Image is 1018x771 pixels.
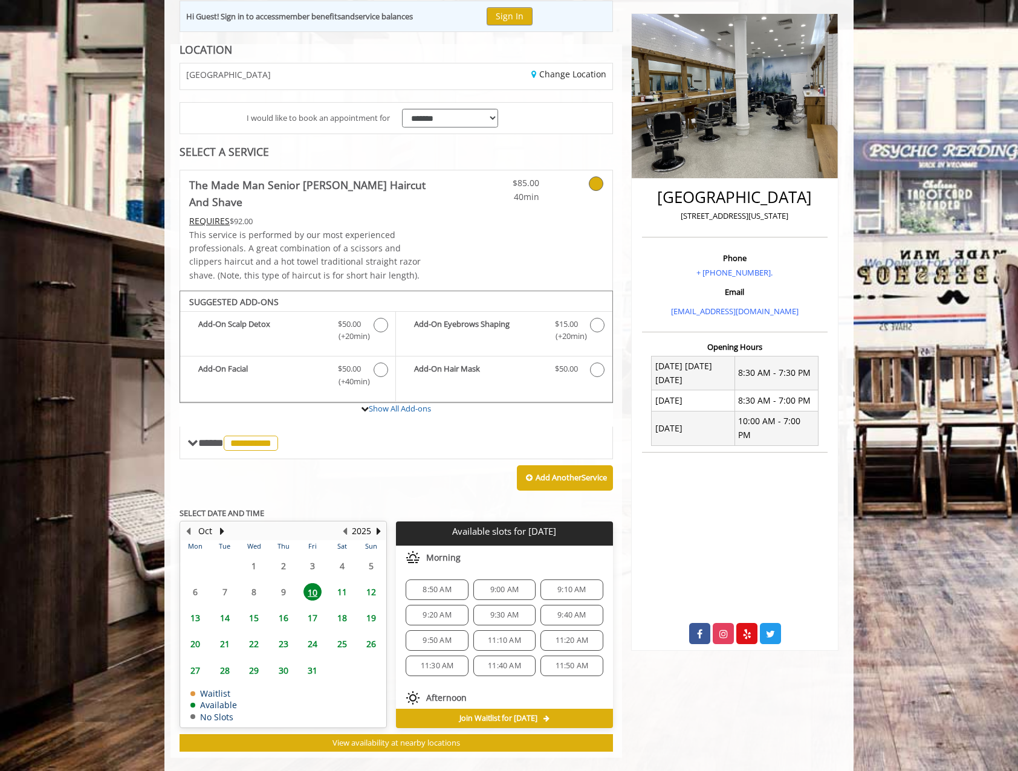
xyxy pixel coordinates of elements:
[268,631,297,657] td: Select day23
[406,550,420,565] img: morning slots
[540,630,603,651] div: 11:20 AM
[645,254,825,262] h3: Phone
[298,540,327,552] th: Fri
[555,363,578,375] span: $50.00
[423,585,451,595] span: 8:50 AM
[186,635,204,653] span: 20
[186,363,389,391] label: Add-On Facial
[190,689,237,698] td: Waitlist
[274,662,293,679] span: 30
[186,318,389,346] label: Add-On Scalp Detox
[268,540,297,552] th: Thu
[468,176,539,190] span: $85.00
[216,662,234,679] span: 28
[557,585,586,595] span: 9:10 AM
[198,318,326,343] b: Add-On Scalp Detox
[652,411,735,445] td: [DATE]
[303,609,322,627] span: 17
[268,605,297,631] td: Select day16
[303,635,322,653] span: 24
[556,636,589,645] span: 11:20 AM
[303,583,322,601] span: 10
[332,375,368,388] span: (+40min )
[357,605,386,631] td: Select day19
[490,610,519,620] span: 9:30 AM
[216,609,234,627] span: 14
[426,693,467,703] span: Afternoon
[186,609,204,627] span: 13
[327,540,356,552] th: Sat
[189,215,230,227] span: This service needs some Advance to be paid before we block your appointment
[181,605,210,631] td: Select day13
[652,390,735,411] td: [DATE]
[362,583,380,601] span: 12
[473,579,536,600] div: 9:00 AM
[303,662,322,679] span: 31
[352,524,371,538] button: 2025
[189,176,432,210] b: The Made Man Senior [PERSON_NAME] Haircut And Shave
[459,714,537,723] span: Join Waitlist for [DATE]
[180,508,264,518] b: SELECT DATE AND TIME
[245,609,263,627] span: 15
[332,330,368,343] span: (+20min )
[531,68,606,80] a: Change Location
[186,10,413,23] div: Hi Guest! Sign in to access and
[190,700,237,709] td: Available
[406,656,468,676] div: 11:30 AM
[180,291,613,403] div: The Made Man Senior Barber Haircut And Shave Add-onS
[274,609,293,627] span: 16
[357,540,386,552] th: Sun
[369,403,431,414] a: Show All Add-ons
[298,579,327,605] td: Select day10
[189,296,279,308] b: SUGGESTED ADD-ONS
[490,585,519,595] span: 9:00 AM
[180,146,613,158] div: SELECT A SERVICE
[421,661,454,671] span: 11:30 AM
[186,70,271,79] span: [GEOGRAPHIC_DATA]
[216,635,234,653] span: 21
[414,318,542,343] b: Add-On Eyebrows Shaping
[652,356,735,390] td: [DATE] [DATE] [DATE]
[357,579,386,605] td: Select day12
[473,605,536,625] div: 9:30 AM
[332,737,460,748] span: View availability at nearby locations
[217,524,227,538] button: Next Month
[548,330,584,343] span: (+20min )
[186,662,204,679] span: 27
[555,318,578,331] span: $15.00
[642,343,828,351] h3: Opening Hours
[189,215,432,228] div: $92.00
[734,356,818,390] td: 8:30 AM - 7:30 PM
[183,524,193,538] button: Previous Month
[355,11,413,22] b: service balances
[181,657,210,683] td: Select day27
[487,7,533,25] button: Sign In
[362,635,380,653] span: 26
[401,526,608,537] p: Available slots for [DATE]
[473,630,536,651] div: 11:10 AM
[557,610,586,620] span: 9:40 AM
[406,691,420,705] img: afternoon slots
[327,631,356,657] td: Select day25
[327,579,356,605] td: Select day11
[333,609,351,627] span: 18
[189,228,432,283] p: This service is performed by our most experienced professionals. A great combination of a scissor...
[645,288,825,296] h3: Email
[414,363,542,377] b: Add-On Hair Mask
[536,472,607,483] b: Add Another Service
[374,524,383,538] button: Next Year
[540,579,603,600] div: 9:10 AM
[340,524,349,538] button: Previous Year
[210,605,239,631] td: Select day14
[181,540,210,552] th: Mon
[210,657,239,683] td: Select day28
[239,540,268,552] th: Wed
[338,363,361,375] span: $50.00
[338,318,361,331] span: $50.00
[423,610,451,620] span: 9:20 AM
[181,631,210,657] td: Select day20
[556,661,589,671] span: 11:50 AM
[488,636,521,645] span: 11:10 AM
[298,657,327,683] td: Select day31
